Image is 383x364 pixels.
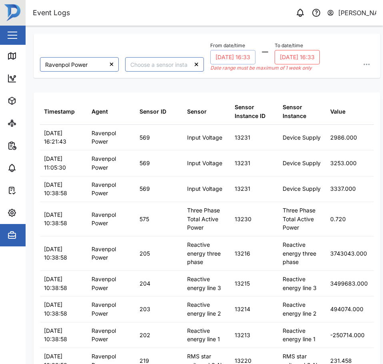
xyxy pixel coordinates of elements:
div: 3253.000 [330,159,357,168]
div: Ravenpol Power [92,210,131,228]
div: 569 [140,133,150,142]
div: 205 [140,249,150,258]
div: 13231 [235,133,250,142]
div: Alarms [21,164,46,172]
div: [DATE] 10:38:58 [44,245,84,262]
div: 204 [140,279,150,288]
button: 11/08/2025 16:33 [210,50,255,64]
button: 04/10/2025 16:33 [275,50,320,64]
div: Sites [21,119,40,128]
div: [DATE] 10:38:58 [44,326,84,344]
div: Device Supply [283,133,321,142]
div: Ravenpol Power [92,326,131,344]
div: Ravenpol Power [92,245,131,262]
div: [DATE] 10:38:58 [44,210,84,228]
label: To date/time [275,43,303,48]
div: Settings [21,208,49,217]
div: [DATE] 10:38:58 [44,300,84,318]
div: Sensor Instance ID [235,103,274,120]
div: Dashboard [21,74,57,83]
div: Reactive energy line 3 [187,275,227,292]
div: Map [21,52,39,60]
div: 13230 [235,215,251,224]
div: [PERSON_NAME] [338,8,377,18]
div: Ravenpol Power [92,154,131,172]
div: Ravenpol Power [92,180,131,198]
div: [DATE] 11:05:30 [44,154,84,172]
img: Main Logo [4,4,22,22]
div: Reactive energy line 2 [283,300,322,318]
div: 203 [140,305,150,314]
div: Tasks [21,186,43,195]
div: Ravenpol Power [92,129,131,146]
input: Choose an agent [40,57,119,72]
div: 575 [140,215,149,224]
div: Reactive energy line 1 [283,326,322,344]
div: [DATE] 10:38:58 [44,275,84,292]
div: Reactive energy line 3 [283,275,322,292]
div: 569 [140,184,150,193]
div: Sensor Instance [283,103,322,120]
div: Three Phase Total Active Power [187,206,227,232]
div: Input Voltage [187,184,222,193]
div: Reactive energy three phase [283,240,322,266]
div: Agent [92,107,108,116]
div: 13215 [235,279,250,288]
div: Sensor [187,107,207,116]
div: Reports [21,141,48,150]
div: Device Supply [283,184,321,193]
div: 13216 [235,249,250,258]
div: 3743043.000 [330,249,367,258]
div: 3499683.000 [330,279,368,288]
div: 2986.000 [330,133,357,142]
div: Value [330,107,345,116]
div: Input Voltage [187,159,222,168]
div: Reactive energy three phase [187,240,227,266]
div: Assets [21,96,46,105]
div: -250714.000 [330,331,365,340]
button: [PERSON_NAME] [327,7,377,18]
div: Timestamp [44,107,75,116]
div: Device Supply [283,159,321,168]
div: Input Voltage [187,133,222,142]
div: 202 [140,331,150,340]
div: Date range must be maximum of 1 week only [210,64,320,72]
div: Three Phase Total Active Power [283,206,322,232]
div: 569 [140,159,150,168]
div: 494074.000 [330,305,363,314]
div: Ravenpol Power [92,300,131,318]
div: Reactive energy line 2 [187,300,227,318]
div: 13214 [235,305,250,314]
div: 13213 [235,331,250,340]
div: Event Logs [33,7,70,18]
div: 13231 [235,184,250,193]
div: [DATE] 10:38:58 [44,180,84,198]
input: Choose a sensor instance [125,57,204,72]
div: [DATE] 16:21:43 [44,129,84,146]
div: 13231 [235,159,250,168]
div: Sensor ID [140,107,166,116]
div: 0.720 [330,215,346,224]
div: Ravenpol Power [92,275,131,292]
label: From date/time [210,43,245,48]
div: Admin [21,231,44,240]
div: Reactive energy line 1 [187,326,227,344]
div: 3337.000 [330,184,356,193]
